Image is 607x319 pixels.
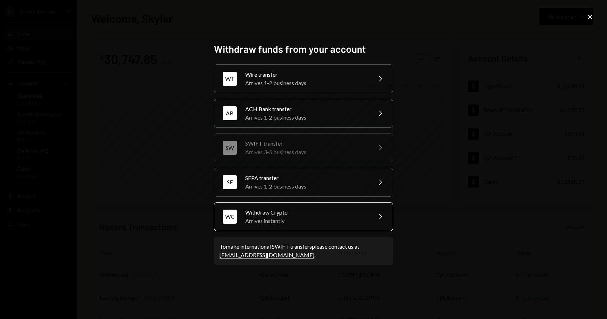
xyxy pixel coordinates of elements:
div: Arrives 3-5 business days [245,148,367,156]
div: Arrives instantly [245,217,367,225]
div: AB [223,106,237,120]
button: WTWire transferArrives 1-2 business days [214,64,393,93]
div: SW [223,141,237,155]
h2: Withdraw funds from your account [214,42,393,56]
button: ABACH Bank transferArrives 1-2 business days [214,99,393,128]
button: SWSWIFT transferArrives 3-5 business days [214,133,393,162]
div: WC [223,210,237,224]
div: To make international SWIFT transfers please contact us at . [220,242,387,259]
button: SESEPA transferArrives 1-2 business days [214,168,393,197]
div: Arrives 1-2 business days [245,182,367,191]
div: Arrives 1-2 business days [245,113,367,122]
div: SEPA transfer [245,174,367,182]
div: WT [223,72,237,86]
a: [EMAIL_ADDRESS][DOMAIN_NAME] [220,251,314,259]
div: Withdraw Crypto [245,208,367,217]
div: Wire transfer [245,70,367,79]
div: ACH Bank transfer [245,105,367,113]
div: SE [223,175,237,189]
button: WCWithdraw CryptoArrives instantly [214,202,393,231]
div: Arrives 1-2 business days [245,79,367,87]
div: SWIFT transfer [245,139,367,148]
